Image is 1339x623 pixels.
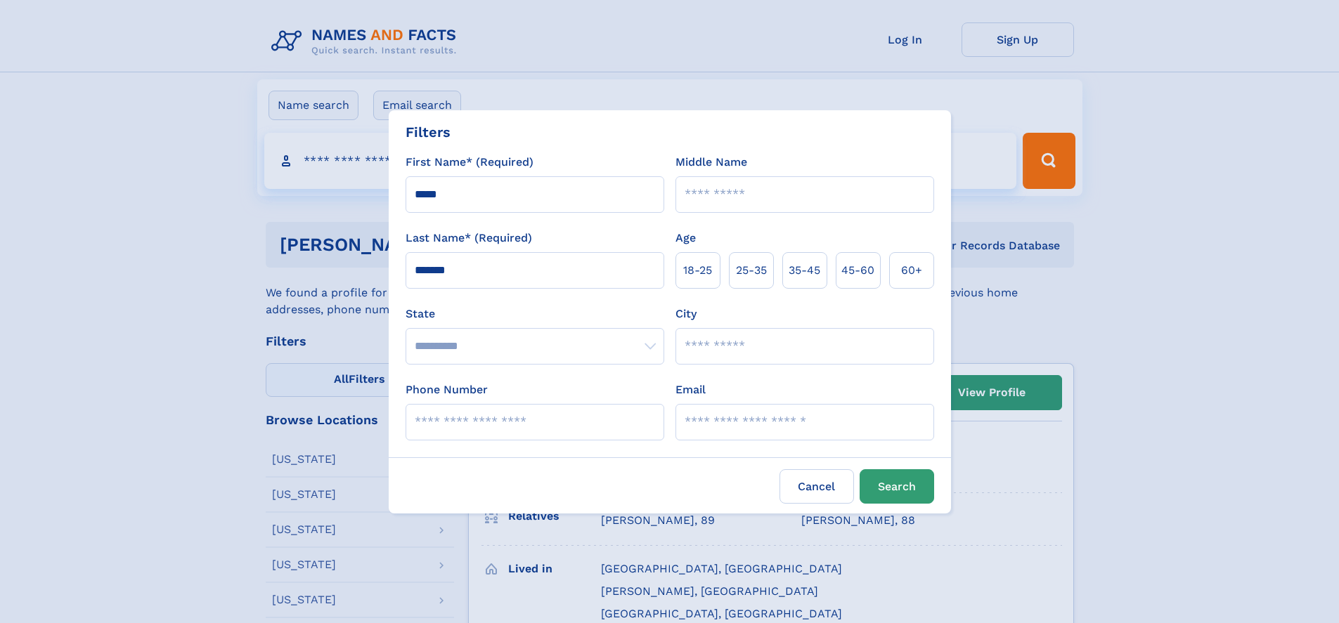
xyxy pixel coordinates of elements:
[683,262,712,279] span: 18‑25
[901,262,922,279] span: 60+
[860,469,934,504] button: Search
[675,154,747,171] label: Middle Name
[841,262,874,279] span: 45‑60
[675,381,706,398] label: Email
[736,262,767,279] span: 25‑35
[675,306,697,322] label: City
[675,230,696,247] label: Age
[406,306,664,322] label: State
[780,469,854,504] label: Cancel
[406,230,532,247] label: Last Name* (Required)
[789,262,820,279] span: 35‑45
[406,122,451,143] div: Filters
[406,381,488,398] label: Phone Number
[406,154,533,171] label: First Name* (Required)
